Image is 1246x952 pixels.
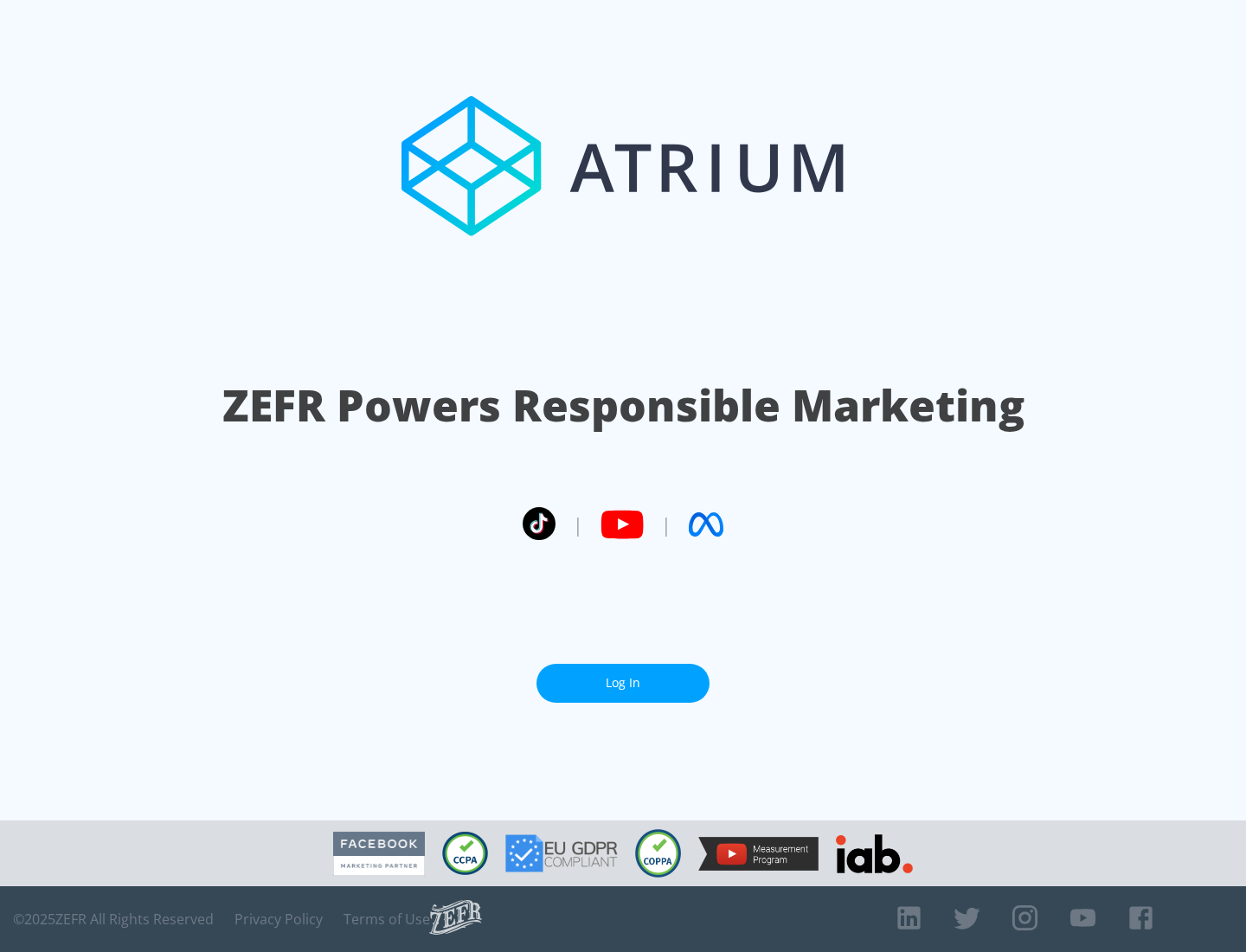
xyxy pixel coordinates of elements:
img: Facebook Marketing Partner [333,832,425,876]
a: Terms of Use [344,910,430,928]
h1: ZEFR Powers Responsible Marketing [222,376,1024,435]
span: | [661,511,671,537]
img: GDPR Compliant [505,834,618,872]
img: CCPA Compliant [442,832,488,875]
a: Log In [536,664,710,703]
img: COPPA Compliant [635,829,681,878]
img: YouTube Measurement Program [698,837,819,871]
span: | [573,511,583,537]
a: Privacy Policy [234,910,323,928]
img: IAB [836,834,913,873]
span: © 2025 ZEFR All Rights Reserved [13,910,214,928]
